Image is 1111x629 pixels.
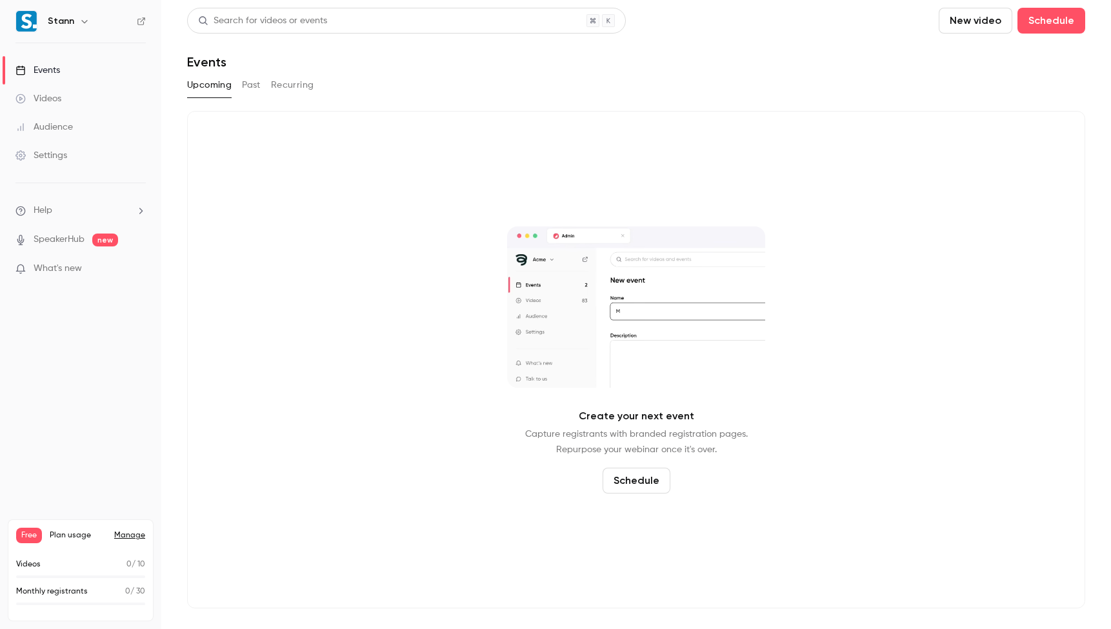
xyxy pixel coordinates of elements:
[92,234,118,246] span: new
[48,15,74,28] h6: Stann
[34,262,82,275] span: What's new
[15,121,73,134] div: Audience
[16,11,37,32] img: Stann
[16,528,42,543] span: Free
[187,75,232,95] button: Upcoming
[15,92,61,105] div: Videos
[271,75,314,95] button: Recurring
[242,75,261,95] button: Past
[34,233,85,246] a: SpeakerHub
[939,8,1012,34] button: New video
[130,263,146,275] iframe: Noticeable Trigger
[15,149,67,162] div: Settings
[114,530,145,541] a: Manage
[1017,8,1085,34] button: Schedule
[15,64,60,77] div: Events
[198,14,327,28] div: Search for videos or events
[525,426,748,457] p: Capture registrants with branded registration pages. Repurpose your webinar once it's over.
[126,561,132,568] span: 0
[125,588,130,595] span: 0
[50,530,106,541] span: Plan usage
[16,586,88,597] p: Monthly registrants
[603,468,670,494] button: Schedule
[579,408,694,424] p: Create your next event
[125,586,145,597] p: / 30
[34,204,52,217] span: Help
[187,54,226,70] h1: Events
[126,559,145,570] p: / 10
[16,559,41,570] p: Videos
[15,204,146,217] li: help-dropdown-opener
